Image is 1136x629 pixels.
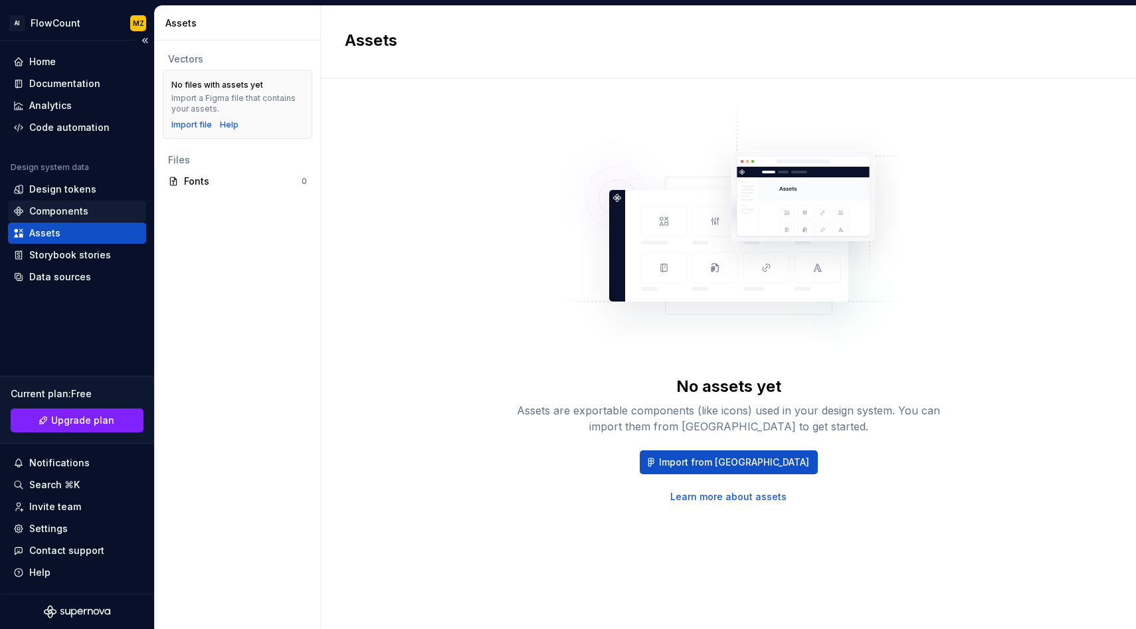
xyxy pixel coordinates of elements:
span: Upgrade plan [51,414,114,427]
a: Code automation [8,117,146,138]
a: Invite team [8,496,146,517]
button: Help [8,562,146,583]
div: FlowCount [31,17,80,30]
a: Components [8,201,146,222]
div: Files [168,153,307,167]
div: No files with assets yet [171,80,263,90]
h2: Assets [345,30,1096,51]
button: Import file [171,120,212,130]
div: Storybook stories [29,248,111,262]
div: Invite team [29,500,81,513]
a: Design tokens [8,179,146,200]
a: Home [8,51,146,72]
a: Data sources [8,266,146,288]
a: Analytics [8,95,146,116]
span: Import from [GEOGRAPHIC_DATA] [659,456,809,469]
div: Design tokens [29,183,96,196]
button: Contact support [8,540,146,561]
a: Documentation [8,73,146,94]
div: Import a Figma file that contains your assets. [171,93,304,114]
div: Notifications [29,456,90,470]
button: Search ⌘K [8,474,146,495]
div: 0 [302,176,307,187]
button: AIFlowCountMZ [3,9,151,37]
a: Storybook stories [8,244,146,266]
div: Code automation [29,121,110,134]
div: Data sources [29,270,91,284]
div: Assets are exportable components (like icons) used in your design system. You can import them fro... [516,403,941,434]
div: Fonts [184,175,302,188]
button: Collapse sidebar [136,31,154,50]
div: Vectors [168,52,307,66]
div: Analytics [29,99,72,112]
div: Current plan : Free [11,387,143,401]
button: Notifications [8,452,146,474]
button: Import from [GEOGRAPHIC_DATA] [640,450,818,474]
a: Assets [8,223,146,244]
div: Help [29,566,50,579]
div: Contact support [29,544,104,557]
div: Home [29,55,56,68]
div: Search ⌘K [29,478,80,492]
div: Documentation [29,77,100,90]
div: Assets [165,17,315,30]
a: Help [220,120,238,130]
div: MZ [133,18,144,29]
div: Components [29,205,88,218]
div: No assets yet [676,376,781,397]
svg: Supernova Logo [44,605,110,618]
a: Learn more about assets [670,490,787,503]
div: AI [9,15,25,31]
div: Design system data [11,162,89,173]
a: Settings [8,518,146,539]
a: Fonts0 [163,171,312,192]
div: Settings [29,522,68,535]
button: Upgrade plan [11,408,143,432]
div: Assets [29,226,60,240]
